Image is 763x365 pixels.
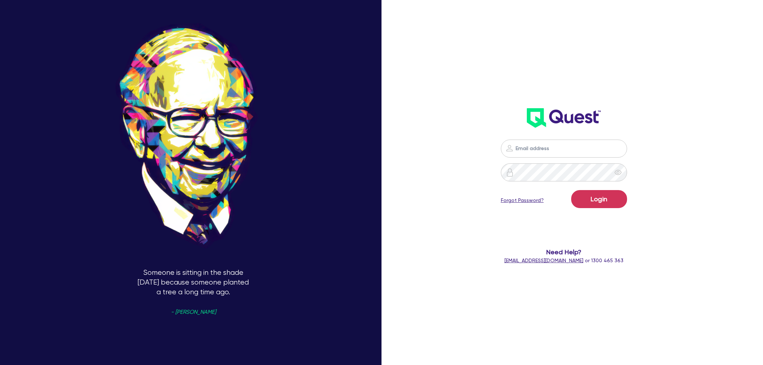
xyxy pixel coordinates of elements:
a: [EMAIL_ADDRESS][DOMAIN_NAME] [504,258,583,263]
a: Forgot Password? [501,197,544,204]
span: Need Help? [460,247,667,257]
span: - [PERSON_NAME] [171,309,216,315]
span: eye [614,169,622,176]
img: icon-password [506,168,514,177]
img: wH2k97JdezQIQAAAABJRU5ErkJggg== [527,108,601,128]
span: or 1300 465 363 [504,258,623,263]
button: Login [571,190,627,208]
input: Email address [501,140,627,158]
img: icon-password [505,144,514,153]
